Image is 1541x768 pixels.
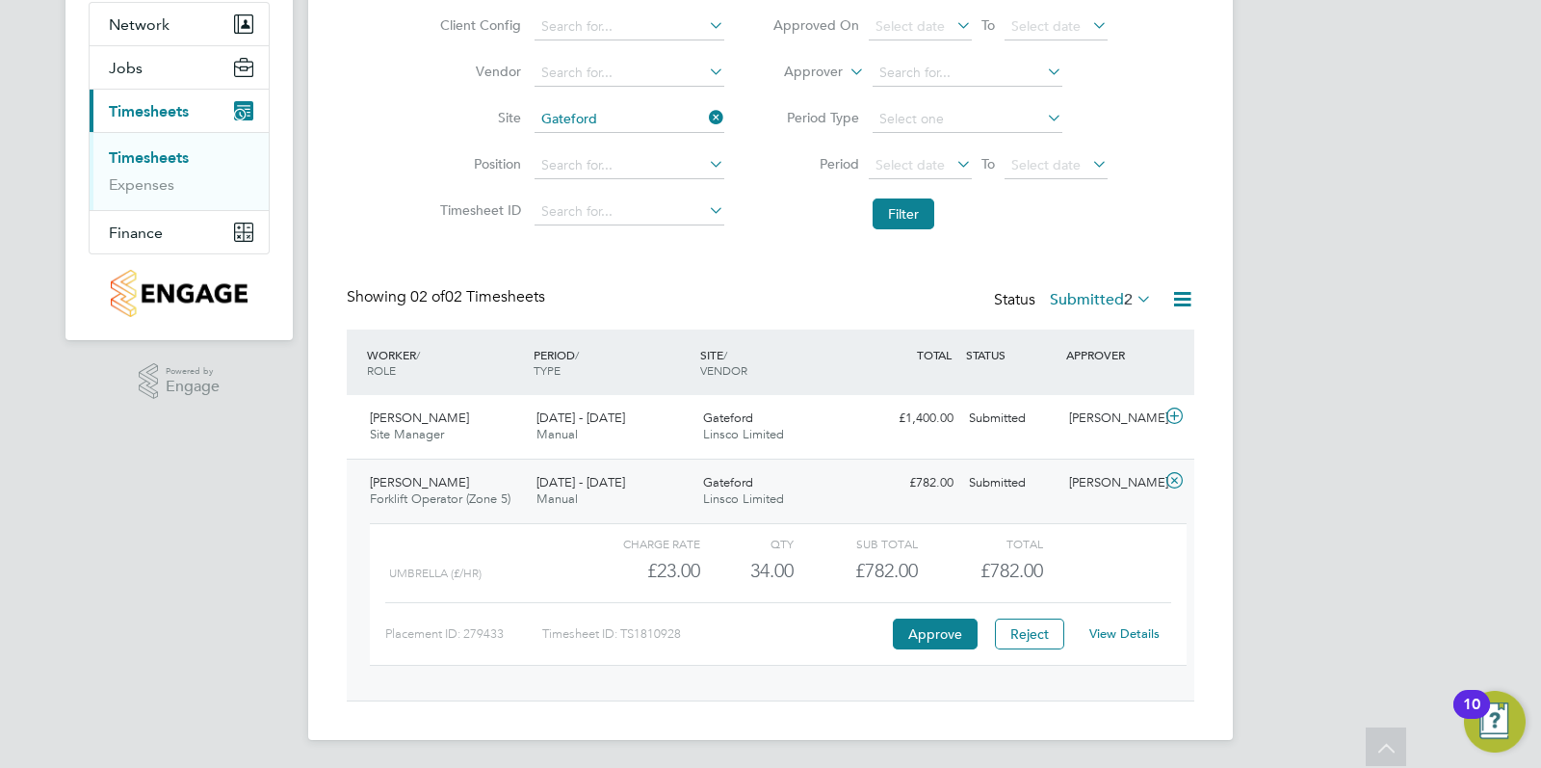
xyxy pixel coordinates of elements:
[434,109,521,126] label: Site
[703,490,784,507] span: Linsco Limited
[535,199,724,225] input: Search for...
[529,337,695,387] div: PERIOD
[109,175,174,194] a: Expenses
[1061,403,1162,435] div: [PERSON_NAME]
[90,132,269,210] div: Timesheets
[109,224,163,242] span: Finance
[389,567,482,580] span: umbrella (£/HR)
[1050,290,1152,309] label: Submitted
[703,474,753,490] span: Gateford
[917,347,952,362] span: TOTAL
[961,403,1061,435] div: Submitted
[347,287,549,307] div: Showing
[918,532,1042,555] div: Total
[980,559,1043,582] span: £782.00
[794,555,918,587] div: £782.00
[109,59,143,77] span: Jobs
[576,532,700,555] div: Charge rate
[109,102,189,120] span: Timesheets
[109,15,170,34] span: Network
[111,270,247,317] img: countryside-properties-logo-retina.png
[1124,290,1133,309] span: 2
[90,211,269,253] button: Finance
[536,490,578,507] span: Manual
[703,426,784,442] span: Linsco Limited
[703,410,753,426] span: Gateford
[700,555,794,587] div: 34.00
[875,156,945,173] span: Select date
[434,16,521,34] label: Client Config
[723,347,727,362] span: /
[535,152,724,179] input: Search for...
[370,490,510,507] span: Forklift Operator (Zone 5)
[1011,156,1081,173] span: Select date
[700,362,747,378] span: VENDOR
[410,287,545,306] span: 02 Timesheets
[576,555,700,587] div: £23.00
[385,619,542,649] div: Placement ID: 279433
[893,619,978,649] button: Approve
[1061,337,1162,372] div: APPROVER
[536,474,625,490] span: [DATE] - [DATE]
[1463,704,1480,729] div: 10
[542,619,888,649] div: Timesheet ID: TS1810928
[976,151,1001,176] span: To
[370,474,469,490] span: [PERSON_NAME]
[362,337,529,387] div: WORKER
[1089,625,1160,642] a: View Details
[535,106,724,133] input: Search for...
[1061,467,1162,499] div: [PERSON_NAME]
[434,201,521,219] label: Timesheet ID
[695,337,862,387] div: SITE
[575,347,579,362] span: /
[367,362,396,378] span: ROLE
[1011,17,1081,35] span: Select date
[370,410,469,426] span: [PERSON_NAME]
[772,16,859,34] label: Approved On
[700,532,794,555] div: QTY
[535,60,724,87] input: Search for...
[536,410,625,426] span: [DATE] - [DATE]
[139,363,221,400] a: Powered byEngage
[535,13,724,40] input: Search for...
[534,362,561,378] span: TYPE
[873,60,1062,87] input: Search for...
[873,199,934,229] button: Filter
[89,270,270,317] a: Go to home page
[109,148,189,167] a: Timesheets
[861,403,961,435] div: £1,400.00
[995,619,1064,649] button: Reject
[873,106,1062,133] input: Select one
[166,379,220,395] span: Engage
[794,532,918,555] div: Sub Total
[976,13,1001,38] span: To
[90,90,269,132] button: Timesheets
[1464,691,1526,753] button: Open Resource Center, 10 new notifications
[434,155,521,172] label: Position
[861,467,961,499] div: £782.00
[536,426,578,442] span: Manual
[772,109,859,126] label: Period Type
[434,63,521,80] label: Vendor
[416,347,420,362] span: /
[166,363,220,380] span: Powered by
[756,63,843,82] label: Approver
[961,337,1061,372] div: STATUS
[994,287,1156,314] div: Status
[90,3,269,45] button: Network
[772,155,859,172] label: Period
[410,287,445,306] span: 02 of
[370,426,444,442] span: Site Manager
[90,46,269,89] button: Jobs
[961,467,1061,499] div: Submitted
[875,17,945,35] span: Select date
